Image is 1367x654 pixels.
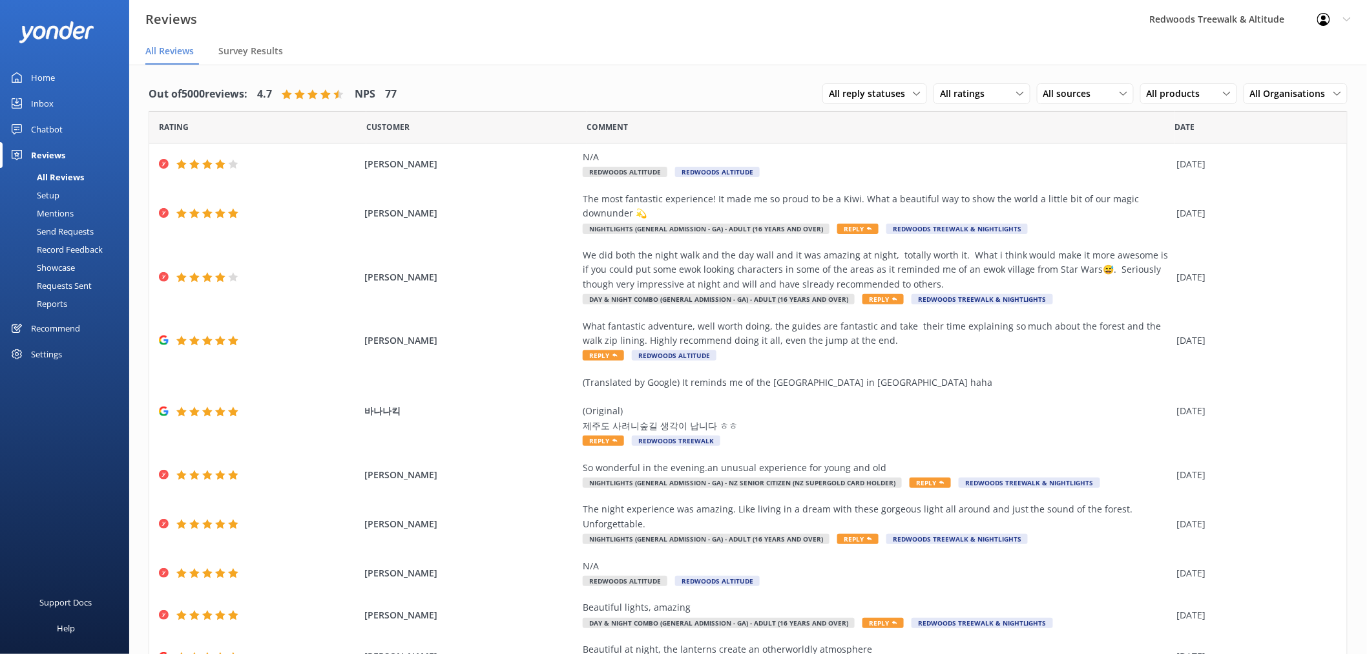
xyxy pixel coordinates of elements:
div: Showcase [8,258,75,277]
h4: 77 [385,86,397,103]
a: Send Requests [8,222,129,240]
span: Reply [837,534,879,544]
span: Reply [862,618,904,628]
div: Record Feedback [8,240,103,258]
div: [DATE] [1177,517,1331,531]
span: [PERSON_NAME] [364,608,576,622]
div: Mentions [8,204,74,222]
div: [DATE] [1177,333,1331,348]
a: Setup [8,186,129,204]
div: [DATE] [1177,270,1331,284]
span: Redwoods Treewalk & Nightlights [886,224,1028,234]
span: [PERSON_NAME] [364,333,576,348]
span: Redwoods Altitude [583,167,667,177]
div: Reviews [31,142,65,168]
div: Home [31,65,55,90]
span: Question [587,121,629,133]
span: Nightlights (General Admission - GA) - Adult (16 years and over) [583,534,830,544]
div: Setup [8,186,59,204]
span: [PERSON_NAME] [364,270,576,284]
span: Redwoods Treewalk & Nightlights [886,534,1028,544]
span: 바나나킥 [364,404,576,418]
span: All Reviews [145,45,194,58]
span: [PERSON_NAME] [364,157,576,171]
div: Reports [8,295,67,313]
span: All Organisations [1250,87,1333,101]
span: All sources [1043,87,1099,101]
a: Record Feedback [8,240,129,258]
span: Redwoods Altitude [583,576,667,586]
span: [PERSON_NAME] [364,517,576,531]
h4: Out of 5000 reviews: [149,86,247,103]
div: The most fantastic experience! It made me so proud to be a Kiwi. What a beautiful way to show the... [583,192,1171,221]
span: [PERSON_NAME] [364,206,576,220]
span: [PERSON_NAME] [364,468,576,482]
span: Date [1175,121,1195,133]
div: Settings [31,341,62,367]
span: Redwoods Treewalk & Nightlights [912,294,1053,304]
span: Redwoods Treewalk [632,436,720,446]
div: Help [57,615,75,641]
h4: NPS [355,86,375,103]
h4: 4.7 [257,86,272,103]
div: [DATE] [1177,404,1331,418]
span: Reply [583,436,624,446]
img: yonder-white-logo.png [19,21,94,43]
div: Inbox [31,90,54,116]
div: (Translated by Google) It reminds me of the [GEOGRAPHIC_DATA] in [GEOGRAPHIC_DATA] haha (Original... [583,375,1171,434]
span: Nightlights (General Admission - GA) - NZ Senior Citizen (NZ SuperGold Card Holder) [583,478,902,488]
span: Redwoods Altitude [632,350,716,361]
div: [DATE] [1177,608,1331,622]
div: What fantastic adventure, well worth doing, the guides are fantastic and take their time explaini... [583,319,1171,348]
span: Redwoods Treewalk & Nightlights [959,478,1100,488]
span: Day & Night Combo (General Admission - GA) - Adult (16 years and over) [583,618,855,628]
a: Reports [8,295,129,313]
div: Send Requests [8,222,94,240]
span: Reply [910,478,951,488]
span: Reply [837,224,879,234]
span: Day & Night Combo (General Admission - GA) - Adult (16 years and over) [583,294,855,304]
span: Reply [862,294,904,304]
span: Survey Results [218,45,283,58]
a: Mentions [8,204,129,222]
h3: Reviews [145,9,197,30]
div: Chatbot [31,116,63,142]
span: Date [366,121,410,133]
div: N/A [583,150,1171,164]
div: [DATE] [1177,468,1331,482]
span: [PERSON_NAME] [364,566,576,580]
div: N/A [583,559,1171,573]
a: All Reviews [8,168,129,186]
div: Support Docs [40,589,92,615]
span: Reply [583,350,624,361]
div: So wonderful in the evening.an unusual experience for young and old [583,461,1171,475]
span: Redwoods Altitude [675,167,760,177]
span: All reply statuses [829,87,913,101]
span: Nightlights (General Admission - GA) - Adult (16 years and over) [583,224,830,234]
div: Beautiful lights, amazing [583,600,1171,615]
div: [DATE] [1177,206,1331,220]
div: The night experience was amazing. Like living in a dream with these gorgeous light all around and... [583,502,1171,531]
span: Redwoods Treewalk & Nightlights [912,618,1053,628]
div: Recommend [31,315,80,341]
span: Date [159,121,189,133]
span: All ratings [940,87,992,101]
a: Requests Sent [8,277,129,295]
div: We did both the night walk and the day wall and it was amazing at night, totally worth it. What i... [583,248,1171,291]
div: [DATE] [1177,566,1331,580]
div: [DATE] [1177,157,1331,171]
div: Requests Sent [8,277,92,295]
span: All products [1147,87,1208,101]
span: Redwoods Altitude [675,576,760,586]
div: All Reviews [8,168,84,186]
a: Showcase [8,258,129,277]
